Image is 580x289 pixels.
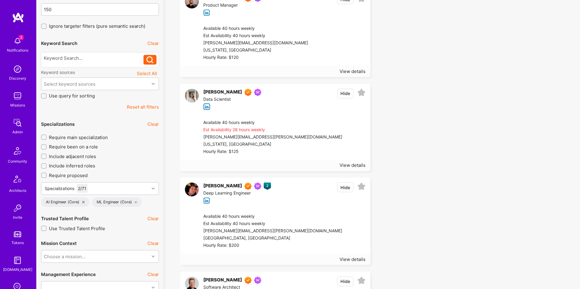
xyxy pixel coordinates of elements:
img: Architects [10,173,25,187]
img: guide book [11,254,24,266]
div: Available 40 hours weekly [203,213,342,220]
div: Missions [10,102,25,108]
div: Select keyword sources [44,81,95,87]
div: View details [340,68,366,75]
img: User Avatar [185,89,199,103]
span: Use query for sorting [49,93,95,99]
div: [PERSON_NAME][EMAIL_ADDRESS][PERSON_NAME][DOMAIN_NAME] [203,227,342,235]
div: Available 40 hours weekly [203,119,342,126]
img: Invite [11,202,24,214]
button: Clear [147,215,159,222]
i: icon Close [135,201,137,203]
div: [PERSON_NAME] [203,183,242,190]
div: View details [340,256,366,262]
span: 2 [19,35,24,40]
div: [DOMAIN_NAME] [3,266,32,273]
div: Mission Context [41,240,77,246]
div: Hourly Rate: $200 [203,242,342,249]
button: Clear [147,121,159,127]
img: Exceptional A.Teamer [244,89,252,96]
div: Discovery [9,75,26,81]
i: icon EmptyStar [357,183,366,191]
div: Deep Learning Engineer [203,190,271,197]
div: Data Scientist [203,96,264,103]
div: Notifications [7,47,28,53]
div: Choose a mission... [44,253,85,259]
div: Hourly Rate: $120 [203,54,308,61]
div: [PERSON_NAME] [203,277,242,284]
div: Specializations [45,185,74,192]
div: View details [340,162,366,168]
div: Management Experience [41,271,96,278]
div: [GEOGRAPHIC_DATA], [GEOGRAPHIC_DATA] [203,235,342,242]
div: AI Engineer (Core) [41,197,89,207]
div: Product Manager [203,2,264,9]
div: [PERSON_NAME][EMAIL_ADDRESS][PERSON_NAME][DOMAIN_NAME] [203,134,342,141]
i: icon Chevron [152,255,155,258]
div: Specializations [41,121,75,127]
span: Ignore targeter filters (pure semantic search) [49,23,145,29]
img: bell [11,35,24,47]
img: Been on Mission [254,277,261,284]
div: Architects [9,187,26,194]
button: Reset all filters [127,104,159,110]
div: 2 / 71 [77,184,88,193]
div: Admin [12,129,23,135]
span: Use Trusted Talent Profile [49,225,105,232]
img: Exceptional A.Teamer [244,183,252,190]
img: admin teamwork [11,117,24,129]
img: Community [10,144,25,158]
button: Clear [147,40,159,46]
div: Trusted Talent Profile [41,215,89,222]
img: Exceptional A.Teamer [244,277,252,284]
img: logo [12,12,24,23]
span: Include inferred roles [49,163,95,169]
i: icon Chevron [152,82,155,85]
i: icon EmptyStar [357,89,366,97]
div: Community [8,158,27,164]
div: Est Availability 40 hours weekly [203,32,308,40]
button: Select All [135,69,159,78]
img: discovery [11,63,24,75]
div: Hourly Rate: $125 [203,148,342,155]
div: [US_STATE], [GEOGRAPHIC_DATA] [203,141,342,148]
a: User Avatar [185,183,199,204]
span: Require been on a role [49,144,98,150]
div: Invite [13,214,22,221]
img: tokens [14,231,21,237]
img: teamwork [11,90,24,102]
i: icon linkedIn [203,103,210,110]
div: Est Availability 40 hours weekly [203,220,342,227]
div: [US_STATE], [GEOGRAPHIC_DATA] [203,47,308,54]
i: icon Chevron [152,187,155,190]
div: [PERSON_NAME][EMAIL_ADDRESS][DOMAIN_NAME] [203,40,308,47]
i: icon EmptyStar [357,277,366,285]
button: Clear [147,271,159,278]
span: Require proposed [49,172,88,179]
img: User Avatar [185,183,199,196]
button: Hide [337,183,353,192]
i: icon linkedIn [203,9,210,16]
i: icon Close [82,201,85,203]
button: Clear [147,240,159,246]
div: [PERSON_NAME] [203,89,242,96]
div: Est Availability 28 hours weekly [203,126,342,134]
i: icon linkedIn [203,197,210,204]
i: icon Search [147,56,153,63]
button: Hide [337,277,353,286]
button: Hide [337,89,353,98]
i: icon Chevron [152,286,155,289]
label: Keyword sources [41,69,75,75]
img: Been on Mission [254,89,261,96]
div: ML Engineer (Core) [92,197,142,207]
div: Tokens [11,240,24,246]
span: Require main specialization [49,134,108,141]
div: Available 40 hours weekly [203,25,308,32]
img: Been on Mission [254,183,261,190]
span: Include adjacent roles [49,153,96,160]
div: Keyword Search [41,40,77,46]
a: User Avatar [185,89,199,110]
